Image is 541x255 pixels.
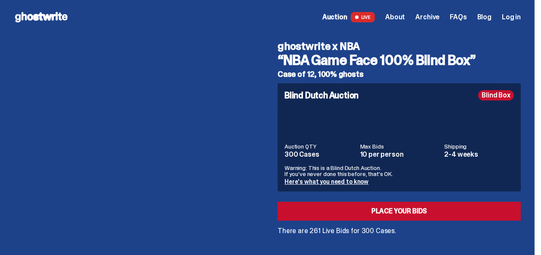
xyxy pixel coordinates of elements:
a: Auction LIVE [322,12,375,22]
p: There are 261 Live Bids for 300 Cases. [278,228,521,234]
a: About [385,14,405,21]
dd: 300 Cases [284,151,355,158]
a: FAQs [450,14,467,21]
span: LIVE [351,12,375,22]
dd: 10 per person [360,151,439,158]
a: Place your Bids [278,202,521,221]
dt: Shipping [444,143,514,149]
p: Warning: This is a Blind Dutch Auction. If you’ve never done this before, that’s OK. [284,165,514,177]
a: Log in [502,14,521,21]
a: Here's what you need to know [284,178,368,185]
h4: Blind Dutch Auction [284,91,359,100]
h5: Case of 12, 100% ghosts [278,70,521,78]
h3: “NBA Game Face 100% Blind Box” [278,53,521,67]
h4: ghostwrite x NBA [278,41,521,52]
dd: 2-4 weeks [444,151,514,158]
span: Auction [322,14,347,21]
a: Archive [415,14,439,21]
dt: Max Bids [360,143,439,149]
div: Blind Box [478,90,514,100]
a: Blog [477,14,492,21]
dt: Auction QTY [284,143,355,149]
